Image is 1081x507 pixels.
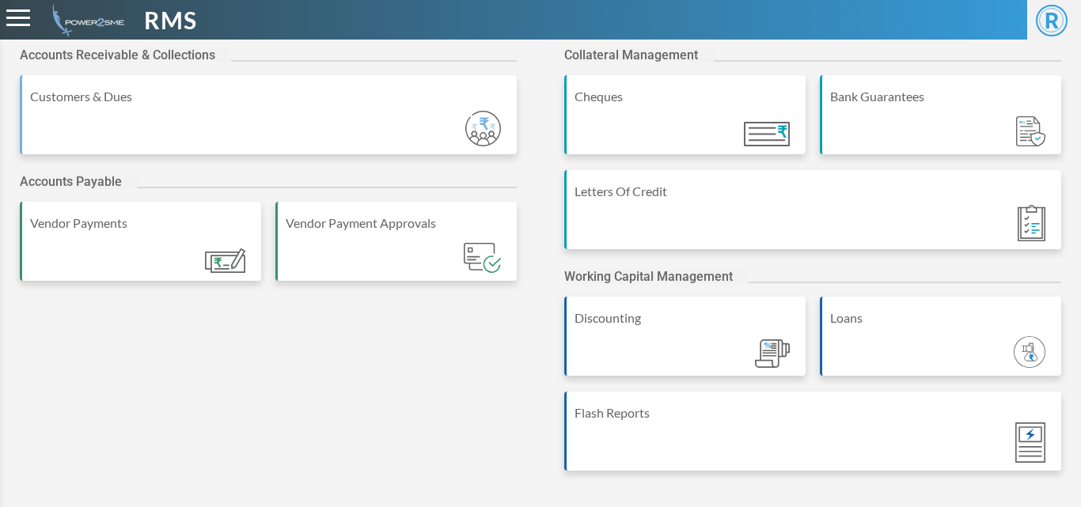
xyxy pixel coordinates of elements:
img: Module_ic [1016,116,1045,147]
img: Module_ic [1018,205,1045,241]
div: Vendor Payment Approvals [286,214,509,233]
span: RMS [144,2,197,38]
a: Bank Guarantees Module_ic [820,75,1061,170]
div: Flash Reports [575,403,1053,422]
a: Vendor Payment Approvals Module_ic [275,202,517,297]
div: Cheques [575,87,798,106]
a: Discounting Module_ic [564,297,806,392]
img: Module_ic [1015,422,1045,463]
h2: Collateral Management [564,47,714,62]
img: Module_ic [464,243,501,273]
img: Module_ic [1014,336,1045,368]
div: Bank Guarantees [830,87,1053,106]
a: Loans Module_ic [820,297,1061,392]
h2: Accounts Receivable & Collections [20,47,231,62]
a: Vendor Payments Module_ic [20,202,261,297]
a: Customers & Dues Module_ic [20,75,517,170]
div: Customers & Dues [30,87,509,106]
div: Loans [830,308,1053,327]
a: Cheques Module_ic [564,75,806,170]
h2: Accounts Payable [20,174,138,189]
a: Flash Reports Module_ic [564,392,1061,486]
h2: Working Capital Management [564,269,749,284]
div: Vendor Payments [30,214,253,233]
a: Letters Of Credit Module_ic [564,170,1061,265]
span: R [1036,5,1068,36]
img: admin [46,4,124,36]
img: Module_ic [465,111,501,146]
img: Module_ic [205,248,245,273]
img: Module_ic [755,339,790,369]
img: Module_ic [744,122,790,146]
div: Discounting [575,308,798,327]
div: Letters Of Credit [575,182,1053,201]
